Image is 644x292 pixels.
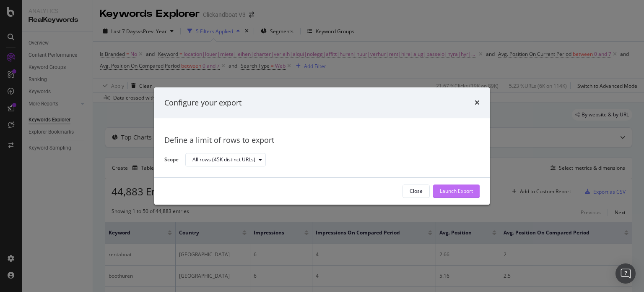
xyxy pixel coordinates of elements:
div: Launch Export [440,188,473,195]
button: Launch Export [433,184,480,198]
label: Scope [164,156,179,165]
div: Close [410,188,423,195]
div: Define a limit of rows to export [164,135,480,146]
div: modal [154,87,490,205]
div: Configure your export [164,97,241,108]
button: Close [402,184,430,198]
div: All rows (45K distinct URLs) [192,158,255,163]
div: times [475,97,480,108]
button: All rows (45K distinct URLs) [185,153,266,167]
div: Open Intercom Messenger [615,263,636,284]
